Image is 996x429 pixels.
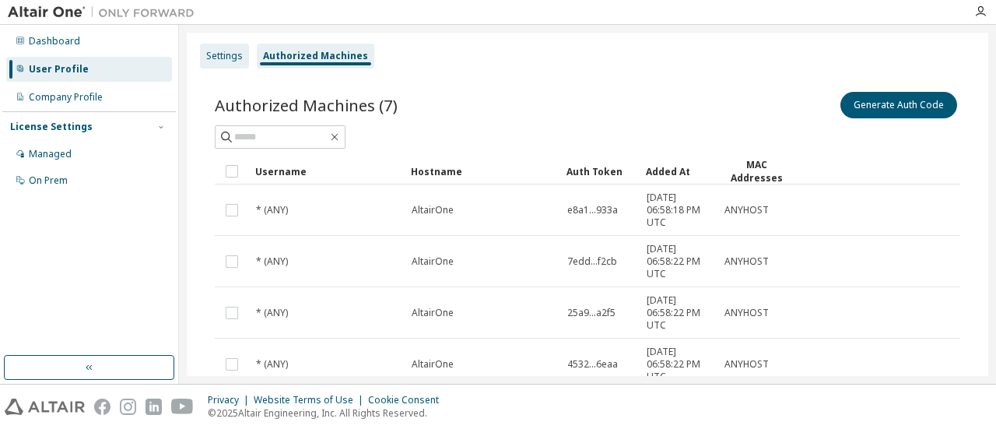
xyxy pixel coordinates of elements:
span: ANYHOST [724,204,769,216]
button: Generate Auth Code [840,92,957,118]
span: Authorized Machines (7) [215,94,398,116]
span: ANYHOST [724,358,769,371]
div: Added At [646,159,711,184]
span: e8a1...933a [567,204,618,216]
span: ANYHOST [724,255,769,268]
img: Altair One [8,5,202,20]
span: [DATE] 06:58:18 PM UTC [647,192,710,229]
div: Cookie Consent [368,394,448,406]
div: User Profile [29,63,89,76]
div: On Prem [29,174,68,187]
div: Company Profile [29,91,103,104]
div: Managed [29,148,72,160]
span: 4532...6eaa [567,358,618,371]
div: Privacy [208,394,254,406]
span: AltairOne [412,255,454,268]
img: facebook.svg [94,399,110,415]
div: Username [255,159,398,184]
span: 25a9...a2f5 [567,307,615,319]
div: Dashboard [29,35,80,47]
img: linkedin.svg [146,399,162,415]
span: [DATE] 06:58:22 PM UTC [647,346,710,383]
div: MAC Addresses [724,158,789,185]
img: instagram.svg [120,399,136,415]
div: Auth Token [566,159,633,184]
p: © 2025 Altair Engineering, Inc. All Rights Reserved. [208,406,448,420]
img: altair_logo.svg [5,399,85,415]
span: * (ANY) [256,204,288,216]
span: 7edd...f2cb [567,255,617,268]
span: [DATE] 06:58:22 PM UTC [647,243,710,280]
img: youtube.svg [171,399,194,415]
span: [DATE] 06:58:22 PM UTC [647,294,710,332]
span: AltairOne [412,358,454,371]
div: Hostname [411,159,554,184]
span: * (ANY) [256,255,288,268]
span: AltairOne [412,204,454,216]
span: * (ANY) [256,358,288,371]
span: AltairOne [412,307,454,319]
span: * (ANY) [256,307,288,319]
span: ANYHOST [724,307,769,319]
div: License Settings [10,121,93,133]
div: Website Terms of Use [254,394,368,406]
div: Settings [206,50,243,62]
div: Authorized Machines [263,50,368,62]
